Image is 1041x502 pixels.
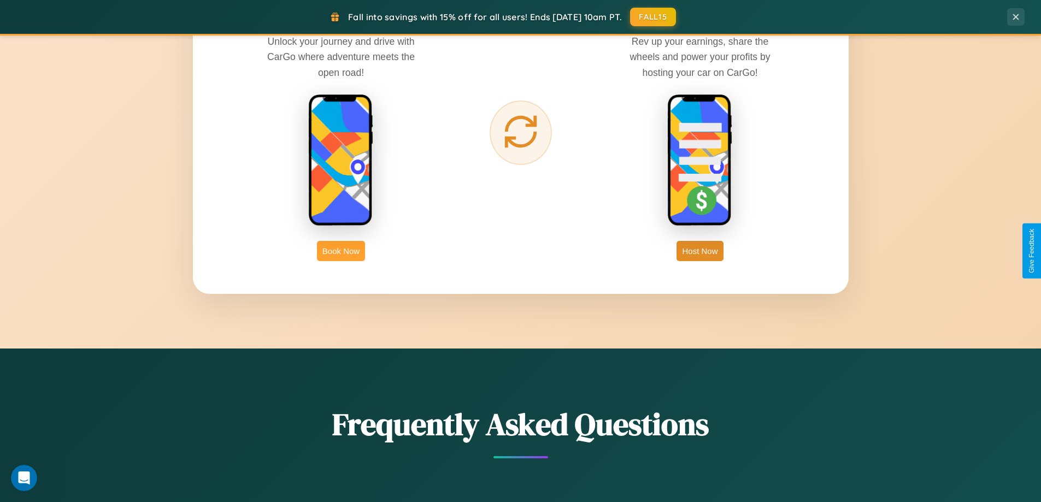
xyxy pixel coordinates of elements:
p: Rev up your earnings, share the wheels and power your profits by hosting your car on CarGo! [618,34,782,80]
button: FALL15 [630,8,676,26]
button: Host Now [677,241,723,261]
img: host phone [667,94,733,227]
span: Fall into savings with 15% off for all users! Ends [DATE] 10am PT. [348,11,622,22]
h2: Frequently Asked Questions [193,403,849,445]
p: Unlock your journey and drive with CarGo where adventure meets the open road! [259,34,423,80]
iframe: Intercom live chat [11,465,37,491]
div: Give Feedback [1028,229,1036,273]
button: Book Now [317,241,365,261]
img: rent phone [308,94,374,227]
